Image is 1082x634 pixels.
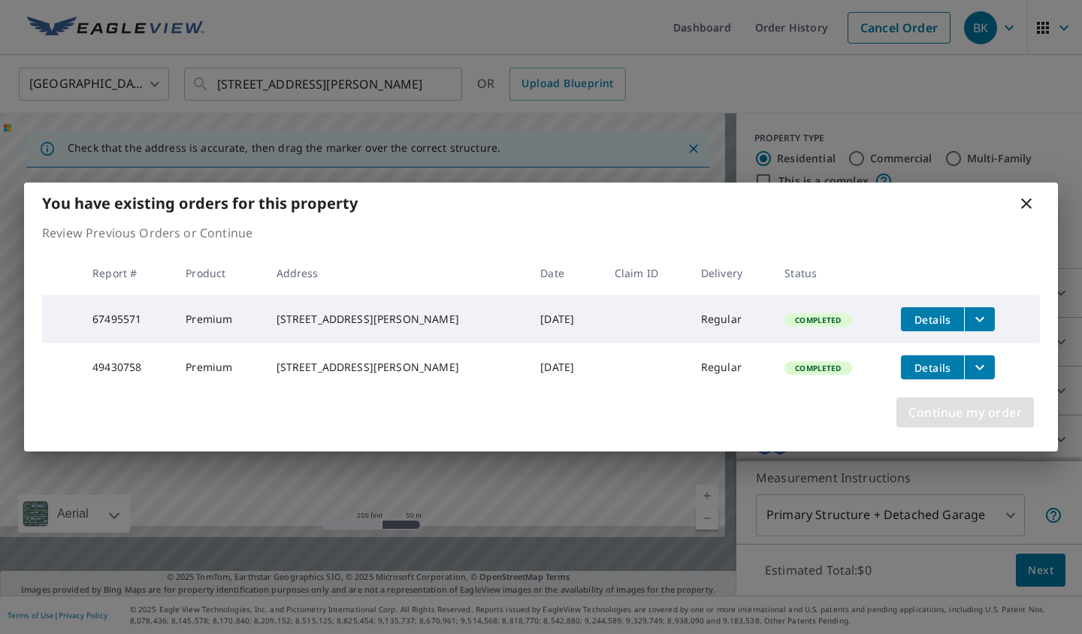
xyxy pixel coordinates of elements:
[80,251,174,295] th: Report #
[908,402,1022,423] span: Continue my order
[603,251,689,295] th: Claim ID
[964,307,995,331] button: filesDropdownBtn-67495571
[689,251,772,295] th: Delivery
[174,295,264,343] td: Premium
[528,251,602,295] th: Date
[786,315,850,325] span: Completed
[910,361,955,375] span: Details
[42,224,1040,242] p: Review Previous Orders or Continue
[528,295,602,343] td: [DATE]
[786,363,850,373] span: Completed
[910,312,955,327] span: Details
[772,251,889,295] th: Status
[964,355,995,379] button: filesDropdownBtn-49430758
[174,251,264,295] th: Product
[80,295,174,343] td: 67495571
[174,343,264,391] td: Premium
[901,307,964,331] button: detailsBtn-67495571
[689,295,772,343] td: Regular
[689,343,772,391] td: Regular
[528,343,602,391] td: [DATE]
[277,360,517,375] div: [STREET_ADDRESS][PERSON_NAME]
[896,397,1034,427] button: Continue my order
[42,193,358,213] b: You have existing orders for this property
[80,343,174,391] td: 49430758
[901,355,964,379] button: detailsBtn-49430758
[277,312,517,327] div: [STREET_ADDRESS][PERSON_NAME]
[264,251,529,295] th: Address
